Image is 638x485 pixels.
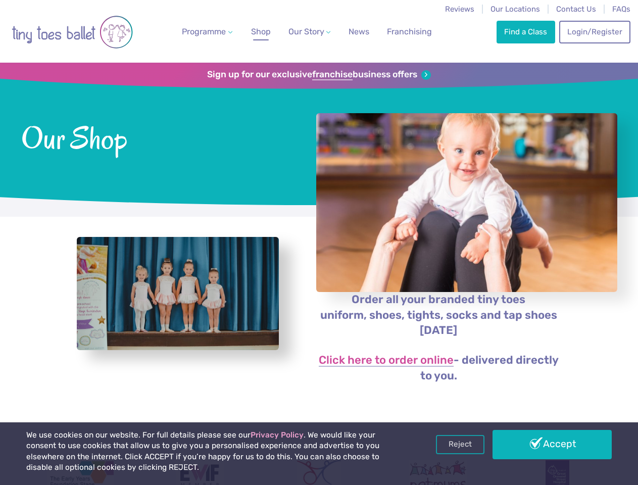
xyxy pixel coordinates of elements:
a: Privacy Policy [251,430,304,440]
p: Order all your branded tiny toes uniform, shoes, tights, socks and tap shoes [DATE] [316,292,562,339]
a: Reject [436,435,484,454]
img: tiny toes ballet [12,7,133,58]
a: View full-size image [77,237,279,351]
a: Shop [247,22,275,42]
a: Franchising [383,22,436,42]
span: News [349,27,369,36]
a: Programme [178,22,236,42]
a: Find a Class [497,21,555,43]
a: Our Locations [490,5,540,14]
span: Our Story [288,27,324,36]
a: News [345,22,373,42]
p: We use cookies on our website. For full details please see our . We would like your consent to us... [26,430,407,473]
span: Shop [251,27,271,36]
a: Sign up for our exclusivefranchisebusiness offers [207,69,431,80]
a: Contact Us [556,5,596,14]
span: Programme [182,27,226,36]
a: Click here to order online [319,355,454,367]
a: Our Story [284,22,334,42]
a: Reviews [445,5,474,14]
span: Franchising [387,27,432,36]
a: FAQs [612,5,630,14]
p: - delivered directly to you. [316,353,562,384]
span: Our Shop [21,118,289,155]
strong: franchise [312,69,353,80]
a: Login/Register [559,21,630,43]
a: Accept [493,430,612,459]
